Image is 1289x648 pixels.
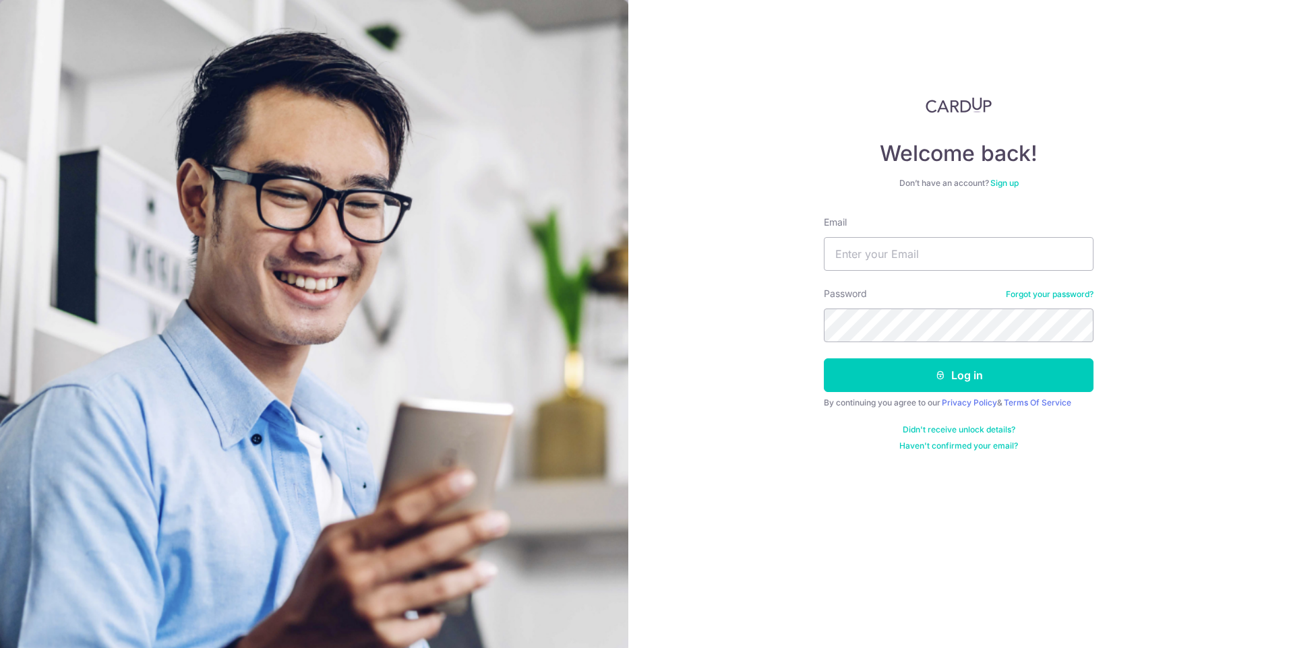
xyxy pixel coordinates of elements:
a: Sign up [990,178,1019,188]
a: Haven't confirmed your email? [899,441,1018,451]
label: Password [824,287,867,300]
div: By continuing you agree to our & [824,397,1093,408]
button: Log in [824,358,1093,392]
a: Terms Of Service [1004,397,1071,408]
label: Email [824,216,847,229]
a: Didn't receive unlock details? [903,424,1015,435]
input: Enter your Email [824,237,1093,271]
img: CardUp Logo [926,97,992,113]
h4: Welcome back! [824,140,1093,167]
div: Don’t have an account? [824,178,1093,189]
a: Forgot your password? [1006,289,1093,300]
a: Privacy Policy [942,397,997,408]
